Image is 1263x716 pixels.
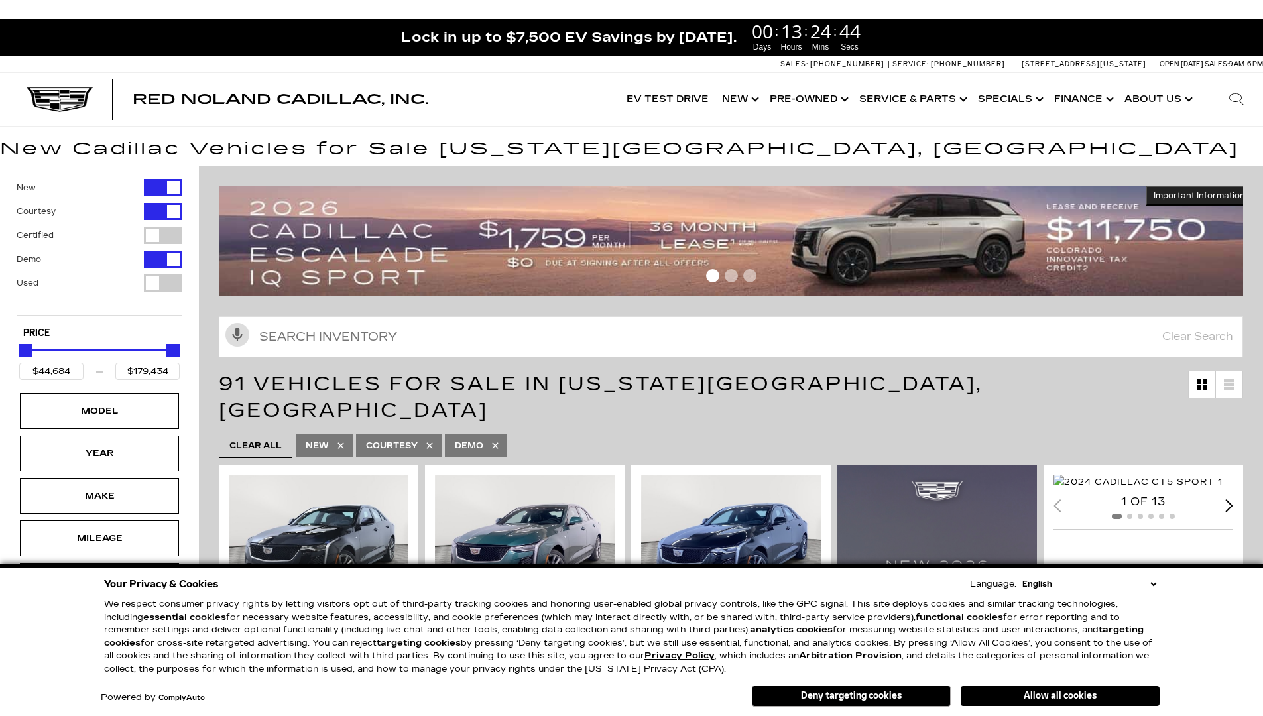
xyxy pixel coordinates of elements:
[166,344,180,357] div: Maximum Price
[401,29,737,46] span: Lock in up to $7,500 EV Savings by [DATE].
[133,91,428,107] span: Red Noland Cadillac, Inc.
[435,475,617,611] img: 2025 Cadillac CT4 Sport 1
[725,269,738,282] span: Go to slide 2
[17,276,38,290] label: Used
[66,489,133,503] div: Make
[853,73,971,126] a: Service & Parts
[780,60,808,68] span: Sales:
[892,60,929,68] span: Service:
[23,328,176,339] h5: Price
[1053,495,1233,509] div: 1 of 13
[752,686,951,707] button: Deny targeting cookies
[104,625,1144,648] strong: targeting cookies
[750,625,833,635] strong: analytics cookies
[1160,60,1203,68] span: Open [DATE]
[19,363,84,380] input: Minimum
[20,393,179,429] div: ModelModel
[20,478,179,514] div: MakeMake
[750,41,775,53] span: Days
[455,438,483,454] span: Demo
[961,686,1160,706] button: Allow all cookies
[833,21,837,41] span: :
[779,22,804,40] span: 13
[229,438,282,454] span: Clear All
[66,446,133,461] div: Year
[366,438,418,454] span: Courtesy
[715,73,763,126] a: New
[808,41,833,53] span: Mins
[17,181,36,194] label: New
[104,598,1160,676] p: We respect consumer privacy rights by letting visitors opt out of third-party tracking cookies an...
[377,638,461,648] strong: targeting cookies
[888,60,1008,68] a: Service: [PHONE_NUMBER]
[225,323,249,347] svg: Click to toggle on voice search
[750,22,775,40] span: 00
[219,316,1243,357] input: Search Inventory
[743,269,756,282] span: Go to slide 3
[706,269,719,282] span: Go to slide 1
[20,436,179,471] div: YearYear
[804,21,808,41] span: :
[27,87,93,112] img: Cadillac Dark Logo with Cadillac White Text
[779,41,804,53] span: Hours
[780,60,888,68] a: Sales: [PHONE_NUMBER]
[1048,73,1118,126] a: Finance
[1019,577,1160,591] select: Language Select
[306,438,329,454] span: New
[17,179,182,315] div: Filter by Vehicle Type
[1240,25,1256,41] a: Close
[143,612,226,623] strong: essential cookies
[620,73,715,126] a: EV Test Drive
[971,73,1048,126] a: Specials
[1053,475,1223,489] img: 2024 Cadillac CT5 Sport 1
[66,404,133,418] div: Model
[104,575,219,593] span: Your Privacy & Cookies
[799,650,902,661] strong: Arbitration Provision
[66,531,133,546] div: Mileage
[133,93,428,106] a: Red Noland Cadillac, Inc.
[1205,60,1229,68] span: Sales:
[763,73,853,126] a: Pre-Owned
[115,363,180,380] input: Maximum
[1229,60,1263,68] span: 9 AM-6 PM
[1022,60,1146,68] a: [STREET_ADDRESS][US_STATE]
[17,205,56,218] label: Courtesy
[1146,186,1253,206] button: Important Information
[1118,73,1197,126] a: About Us
[101,693,205,702] div: Powered by
[1225,499,1233,512] div: Next slide
[775,21,779,41] span: :
[229,475,410,611] img: 2024 Cadillac CT4 Sport 1
[219,372,983,422] span: 91 Vehicles for Sale in [US_STATE][GEOGRAPHIC_DATA], [GEOGRAPHIC_DATA]
[20,520,179,556] div: MileageMileage
[158,694,205,702] a: ComplyAuto
[1154,190,1245,201] span: Important Information
[17,253,41,266] label: Demo
[808,22,833,40] span: 24
[19,344,32,357] div: Minimum Price
[219,186,1253,296] img: 2509-September-FOM-Escalade-IQ-Lease9
[931,60,1005,68] span: [PHONE_NUMBER]
[837,22,863,40] span: 44
[810,60,884,68] span: [PHONE_NUMBER]
[435,475,617,611] div: 1 / 2
[837,41,863,53] span: Secs
[19,339,180,380] div: Price
[644,650,715,661] a: Privacy Policy
[970,580,1016,589] div: Language:
[229,475,410,611] div: 1 / 2
[17,229,54,242] label: Certified
[641,475,823,611] div: 1 / 2
[916,612,1003,623] strong: functional cookies
[1053,475,1235,490] div: 1 / 2
[641,475,823,611] img: 2024 Cadillac CT4 Sport 1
